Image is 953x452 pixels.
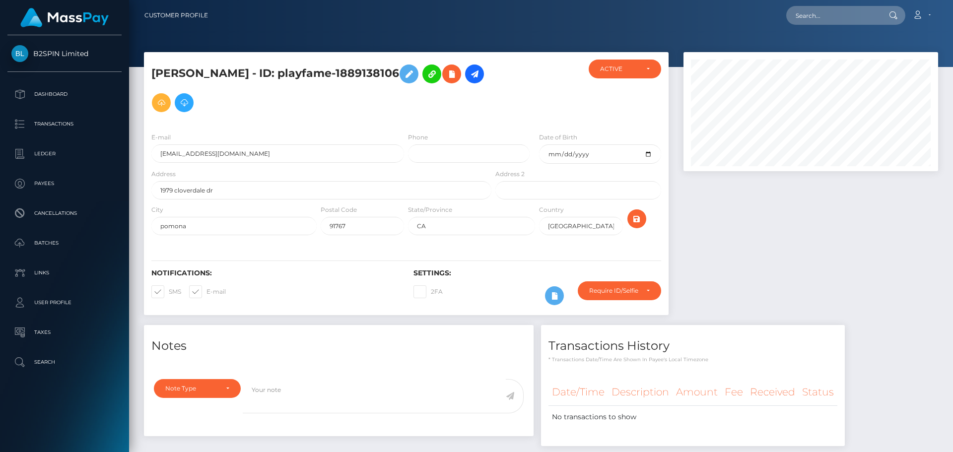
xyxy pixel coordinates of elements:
label: Address 2 [495,170,525,179]
th: Amount [673,379,721,406]
h5: [PERSON_NAME] - ID: playfame-1889138106 [151,60,486,117]
p: Transactions [11,117,118,131]
p: Search [11,355,118,370]
a: Taxes [7,320,122,345]
button: ACTIVE [589,60,661,78]
p: User Profile [11,295,118,310]
p: Cancellations [11,206,118,221]
a: Cancellations [7,201,122,226]
div: ACTIVE [600,65,638,73]
button: Require ID/Selfie Verification [578,281,661,300]
label: E-mail [189,285,226,298]
div: Require ID/Selfie Verification [589,287,638,295]
label: Address [151,170,176,179]
a: Batches [7,231,122,256]
p: Dashboard [11,87,118,102]
a: Dashboard [7,82,122,107]
div: Note Type [165,385,218,392]
th: Fee [721,379,747,406]
label: City [151,205,163,214]
a: Transactions [7,112,122,136]
a: Ledger [7,141,122,166]
a: Search [7,350,122,375]
th: Description [608,379,673,406]
th: Received [747,379,799,406]
h6: Settings: [413,269,661,277]
label: Phone [408,133,428,142]
label: Postal Code [321,205,357,214]
p: Taxes [11,325,118,340]
img: MassPay Logo [20,8,109,27]
input: Search... [786,6,880,25]
h6: Notifications: [151,269,399,277]
img: B2SPIN Limited [11,45,28,62]
a: User Profile [7,290,122,315]
span: B2SPIN Limited [7,49,122,58]
a: Customer Profile [144,5,208,26]
a: Payees [7,171,122,196]
p: Ledger [11,146,118,161]
p: Batches [11,236,118,251]
p: Links [11,265,118,280]
p: Payees [11,176,118,191]
th: Status [799,379,837,406]
td: No transactions to show [548,406,837,429]
label: E-mail [151,133,171,142]
label: Country [539,205,564,214]
label: 2FA [413,285,443,298]
label: Date of Birth [539,133,577,142]
label: SMS [151,285,181,298]
h4: Notes [151,337,526,355]
h4: Transactions History [548,337,837,355]
th: Date/Time [548,379,608,406]
label: State/Province [408,205,452,214]
a: Initiate Payout [465,65,484,83]
button: Note Type [154,379,241,398]
a: Links [7,260,122,285]
p: * Transactions date/time are shown in payee's local timezone [548,356,837,363]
